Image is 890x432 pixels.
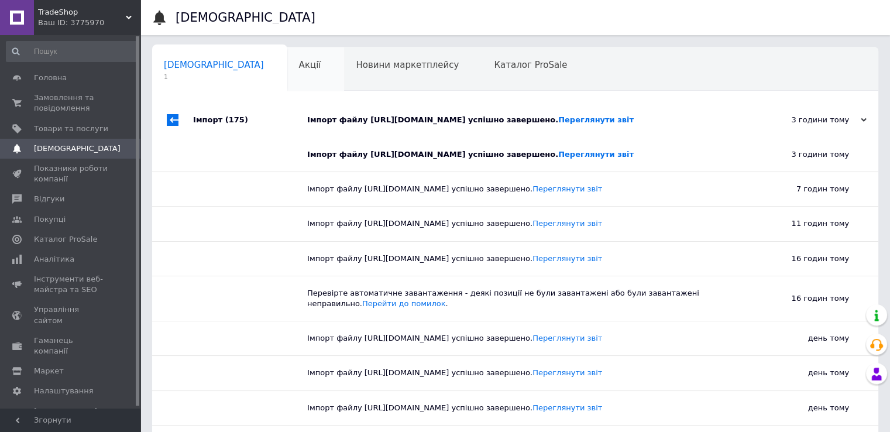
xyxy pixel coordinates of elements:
span: TradeShop [38,7,126,18]
a: Переглянути звіт [558,150,634,159]
a: Переглянути звіт [558,115,634,124]
a: Переглянути звіт [532,184,602,193]
span: Новини маркетплейсу [356,60,459,70]
span: [DEMOGRAPHIC_DATA] [34,143,121,154]
span: Товари та послуги [34,124,108,134]
input: Пошук [6,41,138,62]
span: (175) [225,115,248,124]
div: Імпорт [193,102,307,138]
div: 11 годин тому [732,207,878,241]
div: день тому [732,356,878,390]
span: Відгуки [34,194,64,204]
a: Переглянути звіт [532,368,602,377]
div: 16 годин тому [732,242,878,276]
div: 7 годин тому [732,172,878,206]
div: день тому [732,321,878,355]
span: Головна [34,73,67,83]
a: Переглянути звіт [532,403,602,412]
span: Налаштування [34,386,94,396]
div: Імпорт файлу [URL][DOMAIN_NAME] успішно завершено. [307,115,750,125]
span: Аналітика [34,254,74,265]
span: Маркет [34,366,64,376]
div: Імпорт файлу [URL][DOMAIN_NAME] успішно завершено. [307,149,732,160]
div: 16 годин тому [732,276,878,321]
a: Переглянути звіт [532,254,602,263]
span: Замовлення та повідомлення [34,92,108,114]
span: Акції [299,60,321,70]
div: Імпорт файлу [URL][DOMAIN_NAME] успішно завершено. [307,368,732,378]
div: Ваш ID: 3775970 [38,18,140,28]
div: Імпорт файлу [URL][DOMAIN_NAME] успішно завершено. [307,403,732,413]
a: Переглянути звіт [532,219,602,228]
span: Показники роботи компанії [34,163,108,184]
span: Гаманець компанії [34,335,108,356]
span: Каталог ProSale [34,234,97,245]
span: [DEMOGRAPHIC_DATA] [164,60,264,70]
div: 3 години тому [750,115,867,125]
div: Імпорт файлу [URL][DOMAIN_NAME] успішно завершено. [307,333,732,344]
span: Інструменти веб-майстра та SEO [34,274,108,295]
div: Імпорт файлу [URL][DOMAIN_NAME] успішно завершено. [307,184,732,194]
div: день тому [732,391,878,425]
span: 1 [164,73,264,81]
span: Управління сайтом [34,304,108,325]
a: Перейти до помилок [362,299,446,308]
h1: [DEMOGRAPHIC_DATA] [176,11,315,25]
span: Каталог ProSale [494,60,567,70]
div: Імпорт файлу [URL][DOMAIN_NAME] успішно завершено. [307,218,732,229]
div: Перевірте автоматичне завантаження - деякі позиції не були завантажені або були завантажені непра... [307,288,732,309]
a: Переглянути звіт [532,334,602,342]
span: Покупці [34,214,66,225]
div: Імпорт файлу [URL][DOMAIN_NAME] успішно завершено. [307,253,732,264]
div: 3 години тому [732,138,878,172]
